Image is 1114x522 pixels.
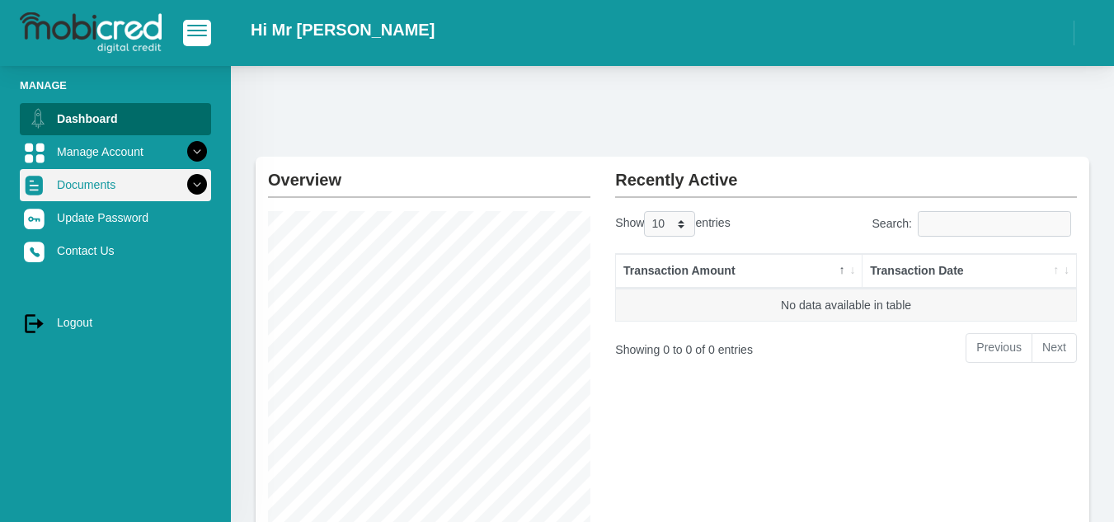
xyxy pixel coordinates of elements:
h2: Overview [268,157,590,190]
a: Dashboard [20,103,211,134]
th: Transaction Date: activate to sort column ascending [863,254,1076,289]
h2: Hi Mr [PERSON_NAME] [251,20,435,40]
select: Showentries [644,211,695,237]
label: Search: [872,211,1077,237]
a: Documents [20,169,211,200]
a: Manage Account [20,136,211,167]
h2: Recently Active [615,157,1077,190]
div: Showing 0 to 0 of 0 entries [615,332,793,359]
img: logo-mobicred.svg [20,12,162,54]
a: Logout [20,307,211,338]
th: Transaction Amount: activate to sort column descending [616,254,863,289]
a: Update Password [20,202,211,233]
label: Show entries [615,211,730,237]
input: Search: [918,211,1071,237]
td: No data available in table [616,289,1076,322]
li: Manage [20,78,211,93]
a: Contact Us [20,235,211,266]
